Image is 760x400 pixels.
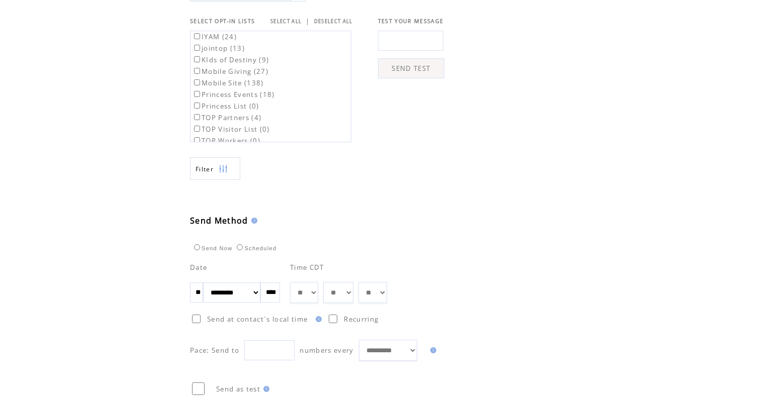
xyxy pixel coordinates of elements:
span: Send at contact`s local time [207,315,308,324]
label: Send Now [192,245,232,251]
input: KIds of Destiny (9) [194,56,200,62]
img: filters.png [219,158,228,180]
input: Princess Events (18) [194,91,200,97]
label: Princess Events (18) [192,90,275,99]
label: Mobile Site (138) [192,78,264,87]
input: jointop (13) [194,45,200,51]
label: Princess List (0) [192,102,259,111]
img: help.gif [260,386,269,392]
input: IYAM (24) [194,33,200,39]
span: TEST YOUR MESSAGE [378,18,444,25]
a: SEND TEST [378,58,444,78]
label: TOP Visitor List (0) [192,125,270,134]
a: Filter [190,157,240,180]
input: Send Now [194,244,200,250]
a: DESELECT ALL [314,18,353,25]
input: TOP Visitor List (0) [194,126,200,132]
input: TOP Workers (0) [194,137,200,143]
img: help.gif [427,347,436,353]
input: Mobile Giving (27) [194,68,200,74]
label: IYAM (24) [192,32,237,41]
span: Pace: Send to [190,346,239,355]
span: Show filters [196,165,214,173]
img: help.gif [313,316,322,322]
label: jointop (13) [192,44,245,53]
input: Mobile Site (138) [194,79,200,85]
span: SELECT OPT-IN LISTS [190,18,255,25]
img: help.gif [248,218,257,224]
span: Date [190,263,207,272]
label: Scheduled [234,245,276,251]
label: Mobile Giving (27) [192,67,268,76]
span: Recurring [344,315,378,324]
input: Scheduled [237,244,243,250]
a: SELECT ALL [270,18,302,25]
span: Send as test [216,384,260,393]
input: Princess List (0) [194,103,200,109]
label: TOP Workers (0) [192,136,260,145]
span: Send Method [190,215,248,226]
label: TOP Partners (4) [192,113,261,122]
span: | [306,17,310,26]
label: KIds of Destiny (9) [192,55,269,64]
span: Time CDT [290,263,324,272]
input: TOP Partners (4) [194,114,200,120]
span: numbers every [300,346,353,355]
